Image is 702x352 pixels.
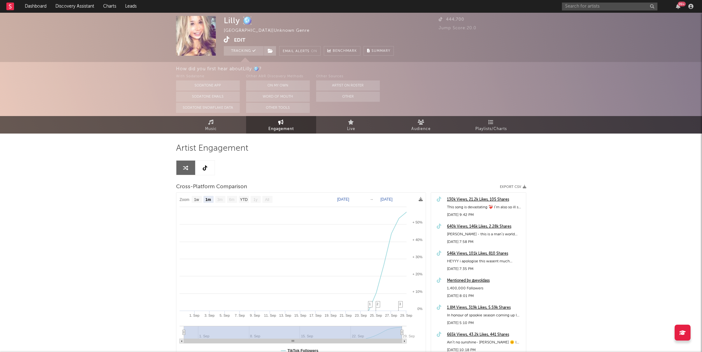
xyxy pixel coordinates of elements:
[500,185,526,189] button: Export CSV
[176,145,248,152] span: Artist Engagement
[229,197,234,202] text: 6m
[372,49,390,53] span: Summary
[439,17,464,22] span: 444,700
[447,196,523,204] a: 130k Views, 21.2k Likes, 105 Shares
[264,314,276,317] text: 11. Sep
[240,197,247,202] text: YTD
[316,80,380,91] button: Artist on Roster
[403,334,415,338] text: 29. Sep
[235,314,245,317] text: 7. Sep
[475,125,507,133] span: Playlists/Charts
[180,197,189,202] text: Zoom
[447,319,523,327] div: [DATE] 5:10 PM
[176,103,240,113] button: Sodatone Snowflake Data
[412,272,422,276] text: + 20%
[176,92,240,102] button: Sodatone Emails
[412,255,422,259] text: + 30%
[447,312,523,319] div: In honour of spookie season coming up I put A spell on you- [PERSON_NAME] ❤️🪄 #fyp#videoviral#cov...
[347,125,355,133] span: Live
[265,197,269,202] text: All
[447,277,523,285] a: Mentioned by @evoldass
[385,314,397,317] text: 27. Sep
[355,314,367,317] text: 23. Sep
[224,27,324,35] div: [GEOGRAPHIC_DATA] | Unknown Genre
[311,50,317,53] em: On
[316,116,386,134] a: Live
[253,197,258,202] text: 1y
[246,103,310,113] button: Other Tools
[447,304,523,312] a: 1.8M Views, 319k Likes, 5.59k Shares
[333,47,357,55] span: Benchmark
[370,197,373,202] text: →
[204,314,215,317] text: 3. Sep
[189,314,199,317] text: 1. Sep
[417,307,422,311] text: 0%
[176,183,247,191] span: Cross-Platform Comparison
[447,292,523,300] div: [DATE] 8:01 PM
[176,80,240,91] button: Sodatone App
[447,204,523,211] div: This song is devastating ❤️‍🩹 I’m also so ill so just singing something gental [PERSON_NAME]- som...
[324,314,337,317] text: 19. Sep
[447,238,523,246] div: [DATE] 7:58 PM
[316,92,380,102] button: Other
[447,265,523,273] div: [DATE] 7:35 PM
[316,73,380,80] div: Other Sources
[369,302,371,306] span: 1
[279,46,321,56] button: Email AlertsOn
[412,238,422,242] text: + 40%
[562,3,657,10] input: Search for artists
[412,220,422,224] text: + 50%
[678,2,686,6] div: 99 +
[399,302,401,306] span: 3
[294,314,306,317] text: 15. Sep
[447,339,523,346] div: Ain’t no sunshine- [PERSON_NAME] 🌞 I adore this song ❤️ #fyp#videoviral#cover#aintnosunshine#smal...
[447,223,523,231] a: 640k Views, 146k Likes, 2.28k Shares
[447,231,523,238] div: [PERSON_NAME] - this is a man’s world cover 🌍❤️ I adoreeee this song, let me know if you’d like a...
[309,314,321,317] text: 17. Sep
[224,16,252,25] div: Lilly 🪩
[246,92,310,102] button: Word Of Mouth
[447,211,523,219] div: [DATE] 9:42 PM
[246,80,310,91] button: On My Own
[194,197,199,202] text: 1w
[246,116,316,134] a: Engagement
[386,116,456,134] a: Audience
[224,46,264,56] button: Tracking
[205,125,217,133] span: Music
[412,290,422,293] text: + 10%
[279,314,291,317] text: 13. Sep
[447,331,523,339] a: 665k Views, 43.2k Likes, 441 Shares
[447,250,523,258] a: 546k Views, 101k Likes, 810 Shares
[380,197,393,202] text: [DATE]
[364,46,394,56] button: Summary
[219,314,230,317] text: 5. Sep
[439,26,476,30] span: Jump Score: 20.0
[447,258,523,265] div: HEYYY i apologise this wasent much singing ( i do sing at some point 😂)more just addressing thing...
[217,197,223,202] text: 3m
[246,73,310,80] div: Other A&R Discovery Methods
[268,125,294,133] span: Engagement
[205,197,211,202] text: 1m
[676,4,680,9] button: 99+
[377,302,379,306] span: 2
[324,46,360,56] a: Benchmark
[176,73,240,80] div: With Sodatone
[447,285,523,292] div: 1,400,000 Followers
[456,116,526,134] a: Playlists/Charts
[176,116,246,134] a: Music
[339,314,351,317] text: 21. Sep
[411,125,431,133] span: Audience
[400,314,412,317] text: 29. Sep
[250,314,260,317] text: 9. Sep
[234,36,245,44] button: Edit
[370,314,382,317] text: 25. Sep
[337,197,349,202] text: [DATE]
